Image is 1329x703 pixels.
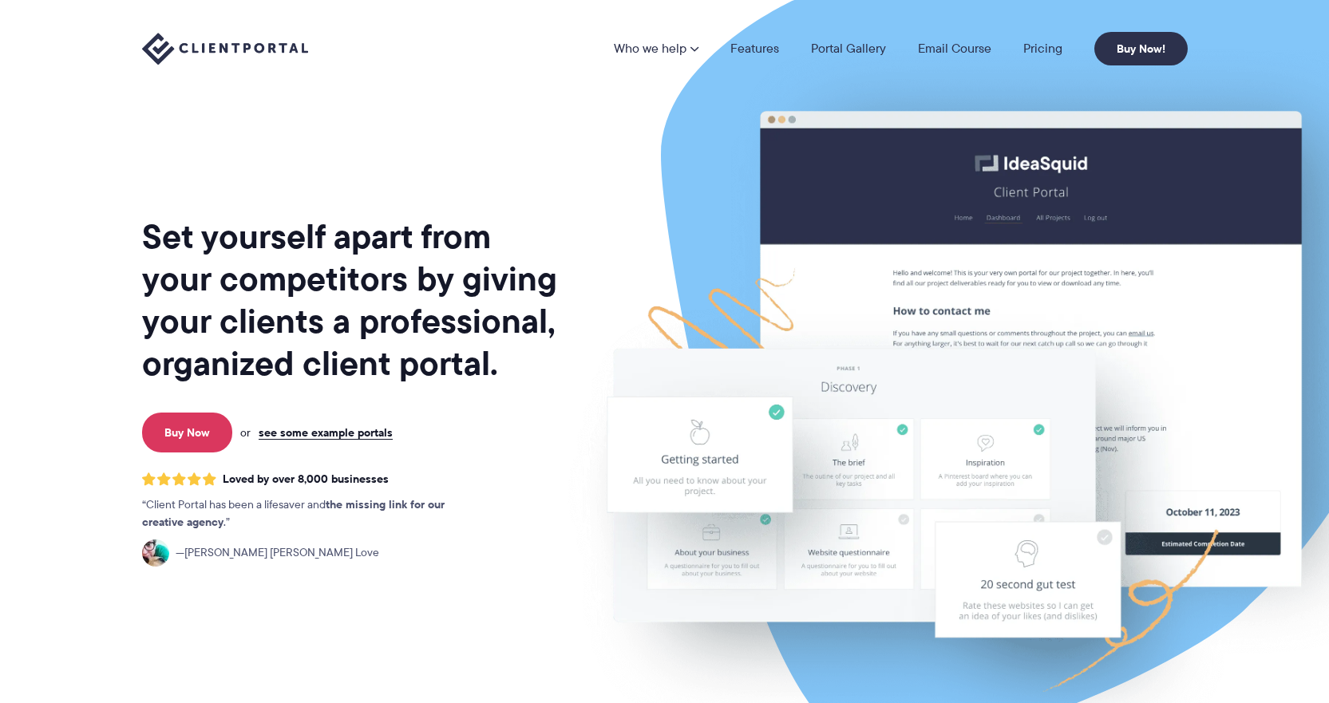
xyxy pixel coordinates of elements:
[730,42,779,55] a: Features
[259,425,393,440] a: see some example portals
[142,496,445,531] strong: the missing link for our creative agency
[614,42,698,55] a: Who we help
[1094,32,1188,65] a: Buy Now!
[918,42,991,55] a: Email Course
[176,544,379,562] span: [PERSON_NAME] [PERSON_NAME] Love
[240,425,251,440] span: or
[142,496,477,531] p: Client Portal has been a lifesaver and .
[142,413,232,452] a: Buy Now
[1023,42,1062,55] a: Pricing
[811,42,886,55] a: Portal Gallery
[223,472,389,486] span: Loved by over 8,000 businesses
[142,215,560,385] h1: Set yourself apart from your competitors by giving your clients a professional, organized client ...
